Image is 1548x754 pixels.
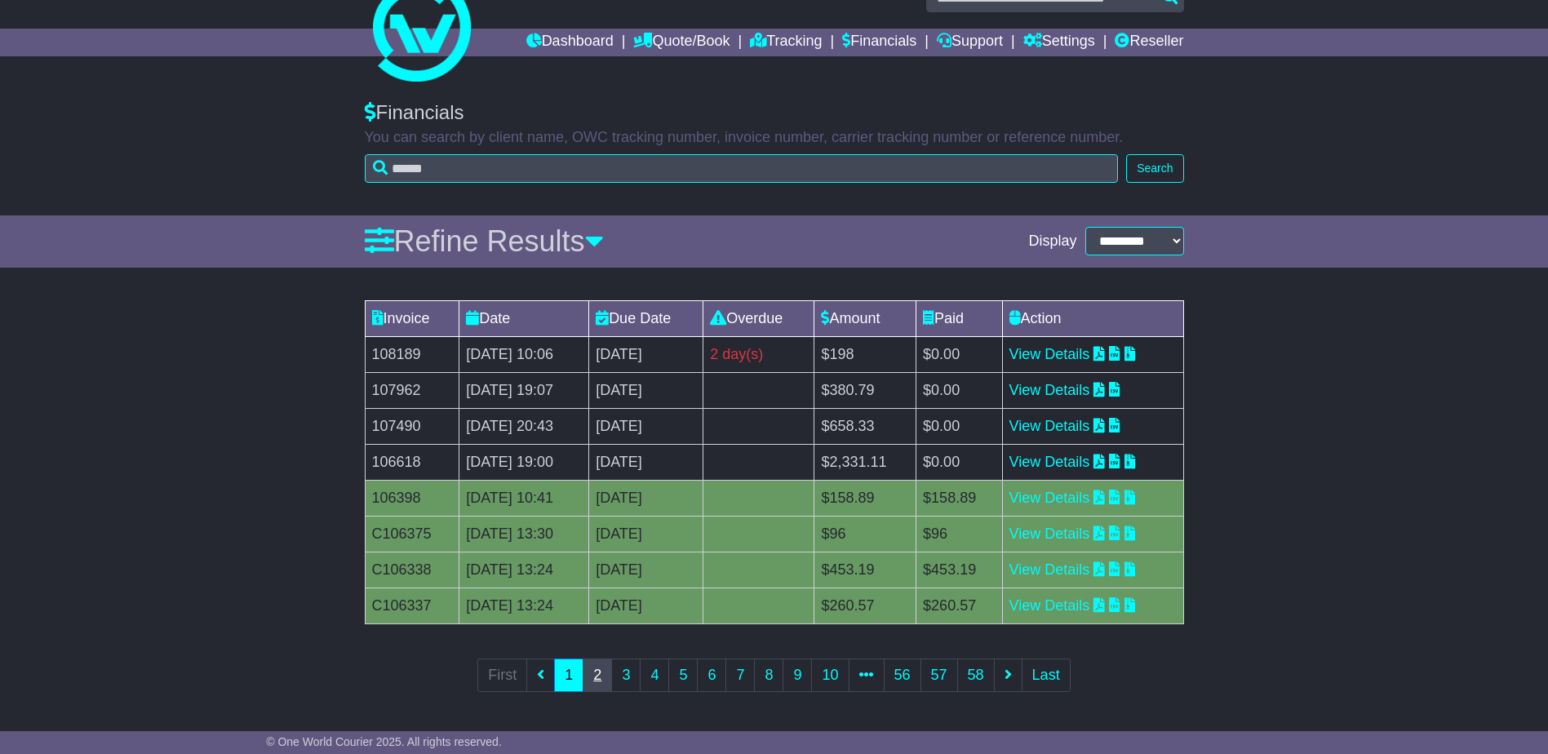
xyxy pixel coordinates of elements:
td: [DATE] [589,588,703,623]
div: 2 day(s) [710,344,807,366]
a: 58 [957,659,995,692]
a: View Details [1009,490,1090,506]
td: $96 [814,516,916,552]
a: 7 [725,659,755,692]
a: View Details [1009,561,1090,578]
td: 107490 [365,408,459,444]
a: 8 [754,659,783,692]
td: $0.00 [916,444,1002,480]
td: Amount [814,300,916,336]
td: C106338 [365,552,459,588]
td: $0.00 [916,408,1002,444]
td: $0.00 [916,372,1002,408]
td: 106398 [365,480,459,516]
a: 10 [811,659,849,692]
a: 9 [783,659,812,692]
a: View Details [1009,346,1090,362]
a: Reseller [1115,29,1183,56]
td: Paid [916,300,1002,336]
td: Date [459,300,589,336]
td: $158.89 [814,480,916,516]
a: View Details [1009,382,1090,398]
td: [DATE] [589,372,703,408]
a: 56 [884,659,921,692]
a: Tracking [750,29,822,56]
td: $453.19 [814,552,916,588]
td: [DATE] 13:24 [459,552,589,588]
td: $260.57 [916,588,1002,623]
td: Action [1002,300,1183,336]
td: $158.89 [916,480,1002,516]
td: [DATE] 10:06 [459,336,589,372]
a: Support [937,29,1003,56]
a: Refine Results [365,224,604,258]
div: Financials [365,101,1184,125]
td: [DATE] [589,552,703,588]
a: Last [1022,659,1071,692]
td: 107962 [365,372,459,408]
td: [DATE] [589,516,703,552]
a: Financials [842,29,916,56]
td: [DATE] 13:30 [459,516,589,552]
a: View Details [1009,597,1090,614]
td: $2,331.11 [814,444,916,480]
td: $658.33 [814,408,916,444]
a: 2 [583,659,612,692]
td: [DATE] 19:00 [459,444,589,480]
td: Overdue [703,300,814,336]
td: [DATE] [589,444,703,480]
td: 106618 [365,444,459,480]
td: Due Date [589,300,703,336]
td: C106337 [365,588,459,623]
td: 108189 [365,336,459,372]
a: View Details [1009,526,1090,542]
td: $453.19 [916,552,1002,588]
p: You can search by client name, OWC tracking number, invoice number, carrier tracking number or re... [365,129,1184,147]
a: Settings [1023,29,1095,56]
a: 4 [640,659,669,692]
span: Display [1028,233,1076,251]
a: 1 [554,659,583,692]
span: © One World Courier 2025. All rights reserved. [266,735,502,748]
td: $0.00 [916,336,1002,372]
a: 6 [697,659,726,692]
td: [DATE] 20:43 [459,408,589,444]
a: View Details [1009,418,1090,434]
a: Quote/Book [633,29,730,56]
td: $380.79 [814,372,916,408]
td: [DATE] 10:41 [459,480,589,516]
a: 3 [611,659,641,692]
td: [DATE] [589,408,703,444]
td: $260.57 [814,588,916,623]
td: [DATE] 13:24 [459,588,589,623]
td: $198 [814,336,916,372]
td: [DATE] 19:07 [459,372,589,408]
td: [DATE] [589,336,703,372]
td: [DATE] [589,480,703,516]
a: 57 [920,659,958,692]
a: 5 [668,659,698,692]
a: View Details [1009,454,1090,470]
td: Invoice [365,300,459,336]
td: $96 [916,516,1002,552]
button: Search [1126,154,1183,183]
a: Dashboard [526,29,614,56]
td: C106375 [365,516,459,552]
